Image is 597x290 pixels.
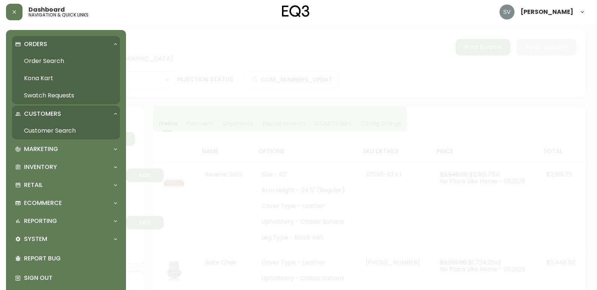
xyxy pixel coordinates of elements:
div: Ecommerce [12,195,120,211]
div: Report Bug [12,249,120,268]
span: Dashboard [28,7,65,13]
div: System [12,231,120,247]
p: Customers [24,110,61,118]
p: Marketing [24,145,58,153]
a: Customer Search [12,122,120,139]
p: Retail [24,181,43,189]
p: Inventory [24,163,57,171]
img: 0ef69294c49e88f033bcbeb13310b844 [499,4,514,19]
div: Reporting [12,213,120,229]
div: Orders [12,36,120,52]
p: Reporting [24,217,57,225]
a: Order Search [12,52,120,70]
img: logo [282,5,310,17]
h5: navigation & quick links [28,13,88,17]
a: Swatch Requests [12,87,120,104]
p: System [24,235,47,243]
p: Orders [24,40,47,48]
div: Marketing [12,141,120,157]
div: Sign Out [12,268,120,288]
p: Sign Out [24,274,117,282]
div: Inventory [12,159,120,175]
span: [PERSON_NAME] [520,9,573,15]
p: Report Bug [24,254,117,263]
a: Kona Kart [12,70,120,87]
div: Customers [12,106,120,122]
p: Ecommerce [24,199,62,207]
div: Retail [12,177,120,193]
